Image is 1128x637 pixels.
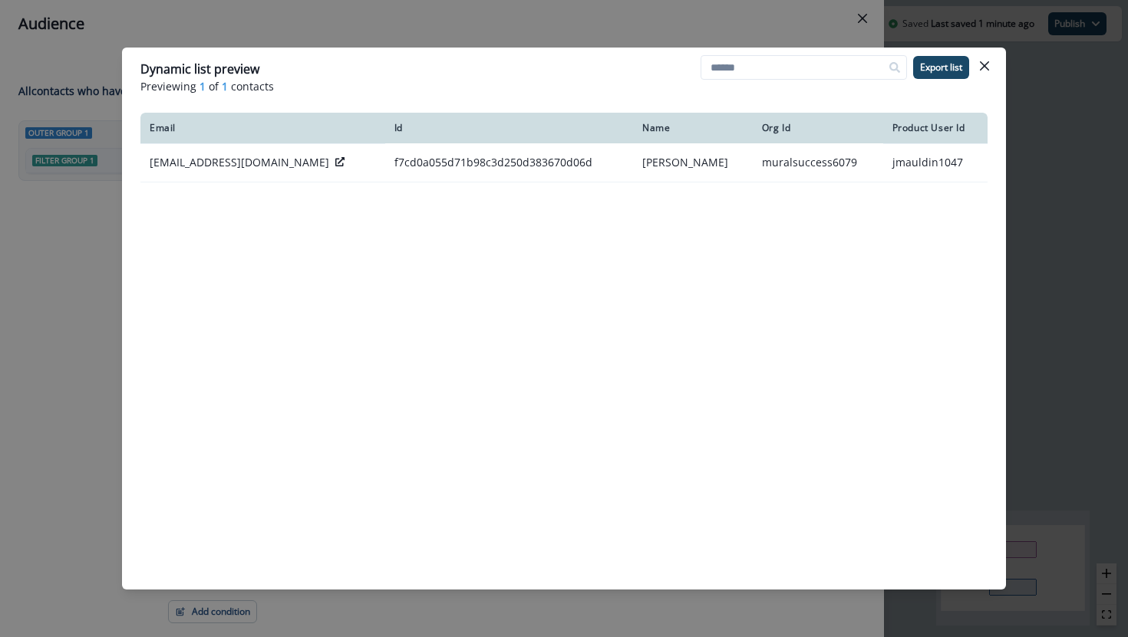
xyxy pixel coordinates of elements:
td: f7cd0a055d71b98c3d250d383670d06d [385,143,633,182]
p: Previewing of contacts [140,78,988,94]
p: [EMAIL_ADDRESS][DOMAIN_NAME] [150,155,329,170]
div: Product User Id [892,122,978,134]
div: Email [150,122,376,134]
td: jmauldin1047 [883,143,988,182]
span: 1 [222,78,228,94]
div: Org Id [762,122,874,134]
button: Close [972,54,997,78]
span: 1 [200,78,206,94]
p: Dynamic list preview [140,60,259,78]
button: Export list [913,56,969,79]
div: Id [394,122,624,134]
td: [PERSON_NAME] [633,143,753,182]
td: muralsuccess6079 [753,143,883,182]
p: Export list [920,62,962,73]
div: Name [642,122,744,134]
